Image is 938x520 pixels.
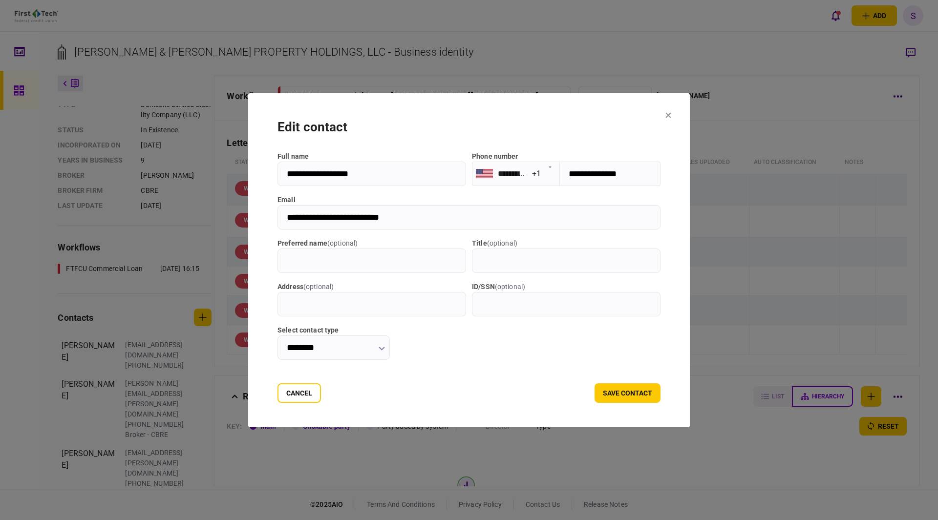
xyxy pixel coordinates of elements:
[327,239,358,247] span: ( optional )
[543,160,557,173] button: Open
[472,292,661,316] input: ID/SSN
[277,292,466,316] input: address
[277,151,466,162] label: full name
[277,325,390,335] label: Select contact type
[277,238,466,249] label: Preferred name
[532,168,541,179] div: +1
[277,249,466,273] input: Preferred name
[277,383,321,403] button: Cancel
[487,239,517,247] span: ( optional )
[472,238,661,249] label: title
[277,195,661,205] label: email
[472,249,661,273] input: title
[476,169,493,178] img: us
[277,282,466,292] label: address
[495,283,525,291] span: ( optional )
[303,283,334,291] span: ( optional )
[277,205,661,229] input: email
[472,282,661,292] label: ID/SSN
[595,383,661,403] button: save contact
[472,152,518,160] label: Phone number
[277,118,661,137] div: edit contact
[277,162,466,186] input: full name
[277,335,390,360] input: Select contact type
